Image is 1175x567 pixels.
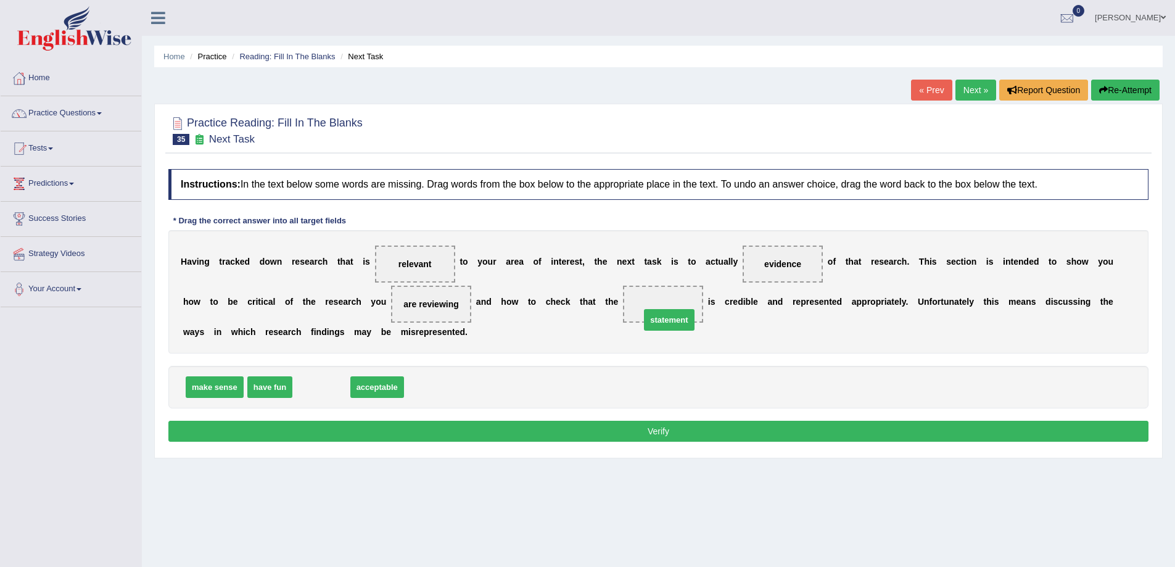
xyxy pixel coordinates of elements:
[708,297,711,307] b: i
[291,327,296,337] b: c
[303,297,306,307] b: t
[956,257,961,267] b: c
[887,297,892,307] b: a
[1,167,141,197] a: Predictions
[1108,297,1113,307] b: e
[199,257,205,267] b: n
[924,297,930,307] b: n
[1011,257,1014,267] b: t
[292,257,295,267] b: r
[994,297,999,307] b: s
[1103,257,1108,267] b: o
[924,257,930,267] b: h
[252,297,255,307] b: r
[295,257,300,267] b: e
[163,52,185,61] a: Home
[277,257,282,267] b: n
[1066,257,1071,267] b: s
[250,327,256,337] b: h
[197,257,199,267] b: i
[848,257,854,267] b: h
[263,297,268,307] b: c
[566,257,569,267] b: r
[270,257,277,267] b: w
[228,297,233,307] b: b
[311,327,314,337] b: f
[986,257,989,267] b: i
[905,297,908,307] b: .
[183,297,189,307] b: h
[801,297,806,307] b: p
[819,297,824,307] b: e
[889,257,894,267] b: a
[852,297,857,307] b: a
[561,297,566,307] b: c
[188,297,194,307] b: o
[531,297,537,307] b: o
[1003,257,1005,267] b: i
[371,297,376,307] b: y
[493,257,496,267] b: r
[245,327,250,337] b: c
[501,297,506,307] b: h
[511,257,514,267] b: r
[381,297,387,307] b: u
[265,257,270,267] b: o
[946,257,951,267] b: s
[365,257,370,267] b: s
[1053,297,1058,307] b: s
[870,297,876,307] b: o
[1063,297,1068,307] b: u
[534,257,539,267] b: o
[181,179,241,189] b: Instructions:
[644,309,694,331] span: statement
[730,297,733,307] b: r
[918,297,924,307] b: U
[652,257,657,267] b: s
[477,257,482,267] b: y
[854,257,859,267] b: a
[809,297,814,307] b: e
[488,257,493,267] b: u
[337,257,340,267] b: t
[1108,257,1114,267] b: u
[403,299,459,309] span: are reviewing
[671,257,674,267] b: i
[351,297,356,307] b: c
[899,297,902,307] b: l
[566,297,571,307] b: k
[1026,297,1031,307] b: n
[1021,297,1026,307] b: a
[225,257,230,267] b: a
[881,297,884,307] b: r
[743,246,823,283] span: Drop target
[583,297,588,307] b: h
[268,327,273,337] b: e
[955,80,996,101] a: Next »
[1018,257,1024,267] b: n
[1080,297,1086,307] b: n
[199,327,204,337] b: s
[984,297,987,307] b: t
[556,297,561,307] b: e
[238,327,244,337] b: h
[902,257,907,267] b: h
[570,257,575,267] b: e
[767,297,772,307] b: a
[986,297,992,307] b: h
[884,257,889,267] b: e
[711,297,715,307] b: s
[183,327,190,337] b: w
[932,297,938,307] b: o
[1,96,141,127] a: Practice Questions
[329,297,334,307] b: e
[764,259,801,269] span: evidence
[325,297,328,307] b: r
[1091,80,1160,101] button: Re-Attempt
[876,297,881,307] b: p
[314,327,316,337] b: i
[243,327,245,337] b: i
[718,257,724,267] b: u
[911,80,952,101] a: « Prev
[647,257,652,267] b: a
